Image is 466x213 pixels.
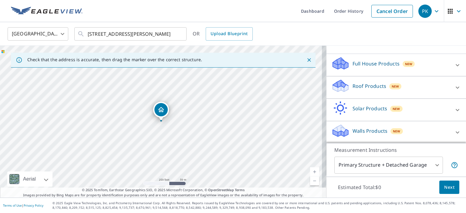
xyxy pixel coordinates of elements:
div: [GEOGRAPHIC_DATA] [8,25,68,42]
a: Upload Blueprint [206,27,252,41]
a: Terms of Use [3,203,22,208]
div: Dropped pin, building 1, Residential property, 2443 Kerr Rd Harleysville, PA 19438 [153,102,169,121]
span: Your report will include the primary structure and a detached garage if one exists. [451,161,458,169]
a: Cancel Order [371,5,413,18]
div: Solar ProductsNew [331,101,461,118]
a: Terms [235,188,245,192]
a: Privacy Policy [24,203,43,208]
a: Current Level 17, Zoom Out [310,176,319,185]
span: © 2025 TomTom, Earthstar Geographics SIO, © 2025 Microsoft Corporation, © [82,188,245,193]
div: PK [418,5,432,18]
div: Aerial [21,171,38,187]
button: Close [305,56,313,64]
div: Aerial [7,171,52,187]
span: Next [444,184,454,191]
div: Walls ProductsNew [331,124,461,141]
p: Full House Products [353,60,400,67]
p: | [3,204,43,207]
p: Check that the address is accurate, then drag the marker over the correct structure. [27,57,202,62]
div: Roof ProductsNew [331,79,461,96]
p: Walls Products [353,127,387,135]
p: Estimated Total: $0 [333,181,386,194]
p: Roof Products [353,82,386,90]
p: Measurement Instructions [334,146,458,154]
input: Search by address or latitude-longitude [88,25,174,42]
div: OR [193,27,253,41]
span: New [392,84,399,89]
p: Solar Products [353,105,387,112]
span: New [393,106,400,111]
img: EV Logo [11,7,83,16]
div: Full House ProductsNew [331,56,461,74]
span: New [405,62,413,66]
a: Current Level 17, Zoom In [310,167,319,176]
a: OpenStreetMap [208,188,234,192]
span: Upload Blueprint [211,30,248,38]
span: New [393,129,400,134]
p: © 2025 Eagle View Technologies, Inc. and Pictometry International Corp. All Rights Reserved. Repo... [52,201,463,210]
button: Next [439,181,459,194]
div: Primary Structure + Detached Garage [334,157,443,174]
